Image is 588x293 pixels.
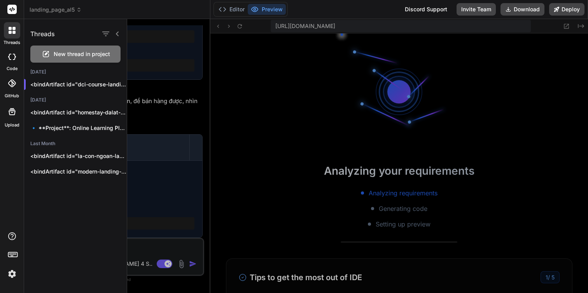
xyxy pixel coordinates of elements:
[3,39,20,46] label: threads
[7,65,17,72] label: code
[500,3,544,16] button: Download
[30,168,127,175] p: <bindArtifact id="modern-landing-page" title="Modern Landing Page"> <bindAction type="file"...
[549,3,584,16] button: Deploy
[5,122,19,128] label: Upload
[457,3,496,16] button: Invite Team
[30,6,82,14] span: landing_page_al5
[54,50,110,58] span: New thread in project
[24,140,127,147] h2: Last Month
[248,4,286,15] button: Preview
[30,29,55,39] h1: Threads
[30,109,127,116] p: <bindArtifact id="homestay-dalat-website" title="Homestay [GEOGRAPHIC_DATA] Website"> <bindAction...
[5,267,19,281] img: settings
[30,124,127,132] p: 🔹 **Project**: Online Learning Platform 🔧 **Tech...
[30,152,127,160] p: <bindArtifact id="la-con-ngoan-landing-page" title="Landing Page - Là Con...
[215,4,248,15] button: Editor
[5,93,19,99] label: GitHub
[30,81,127,88] p: <bindArtifact id="dci-course-landing" title="DCI Global Course Landing Page">...
[400,3,452,16] div: Discord Support
[24,69,127,75] h2: [DATE]
[24,97,127,103] h2: [DATE]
